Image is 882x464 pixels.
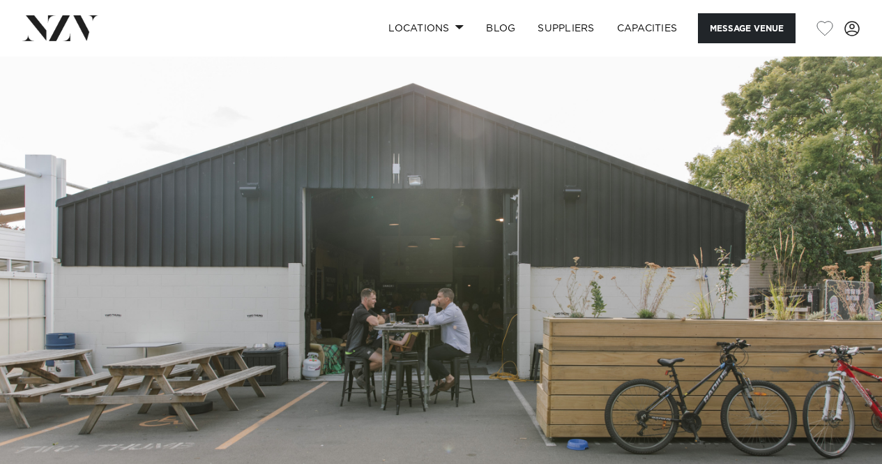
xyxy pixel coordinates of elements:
[22,15,98,40] img: nzv-logo.png
[606,13,689,43] a: Capacities
[377,13,475,43] a: Locations
[475,13,526,43] a: BLOG
[698,13,796,43] button: Message Venue
[526,13,605,43] a: SUPPLIERS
